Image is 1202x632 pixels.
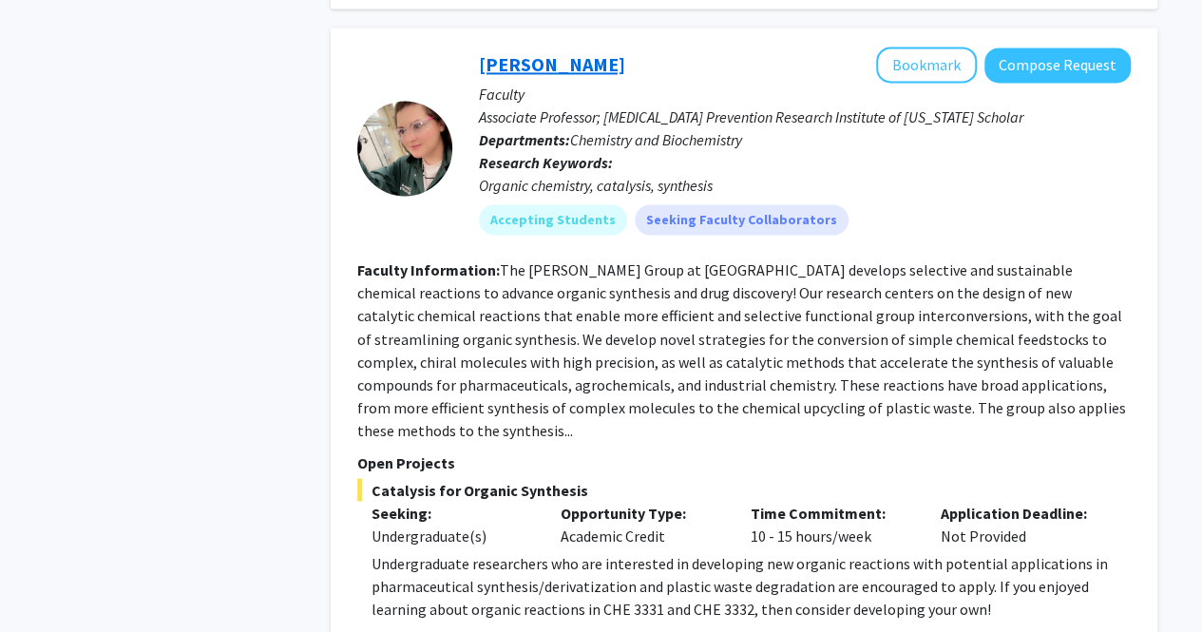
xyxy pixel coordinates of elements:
p: Faculty [479,83,1131,105]
b: Faculty Information: [357,260,500,279]
p: Seeking: [372,501,533,524]
p: Open Projects [357,450,1131,473]
p: Associate Professor; [MEDICAL_DATA] Prevention Research Institute of [US_STATE] Scholar [479,105,1131,128]
p: Undergraduate researchers who are interested in developing new organic reactions with potential a... [372,551,1131,620]
button: Add Liela Romero to Bookmarks [876,47,977,83]
p: Application Deadline: [941,501,1102,524]
p: Time Commitment: [751,501,912,524]
button: Compose Request to Liela Romero [984,48,1131,83]
fg-read-more: The [PERSON_NAME] Group at [GEOGRAPHIC_DATA] develops selective and sustainable chemical reaction... [357,260,1126,439]
div: 10 - 15 hours/week [736,501,926,546]
a: [PERSON_NAME] [479,52,625,76]
span: Catalysis for Organic Synthesis [357,478,1131,501]
div: Academic Credit [546,501,736,546]
mat-chip: Accepting Students [479,204,627,235]
span: Chemistry and Biochemistry [570,130,742,149]
b: Research Keywords: [479,153,613,172]
mat-chip: Seeking Faculty Collaborators [635,204,849,235]
iframe: Chat [14,546,81,618]
div: Undergraduate(s) [372,524,533,546]
b: Departments: [479,130,570,149]
div: Not Provided [926,501,1116,546]
div: Organic chemistry, catalysis, synthesis [479,174,1131,197]
p: Opportunity Type: [561,501,722,524]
